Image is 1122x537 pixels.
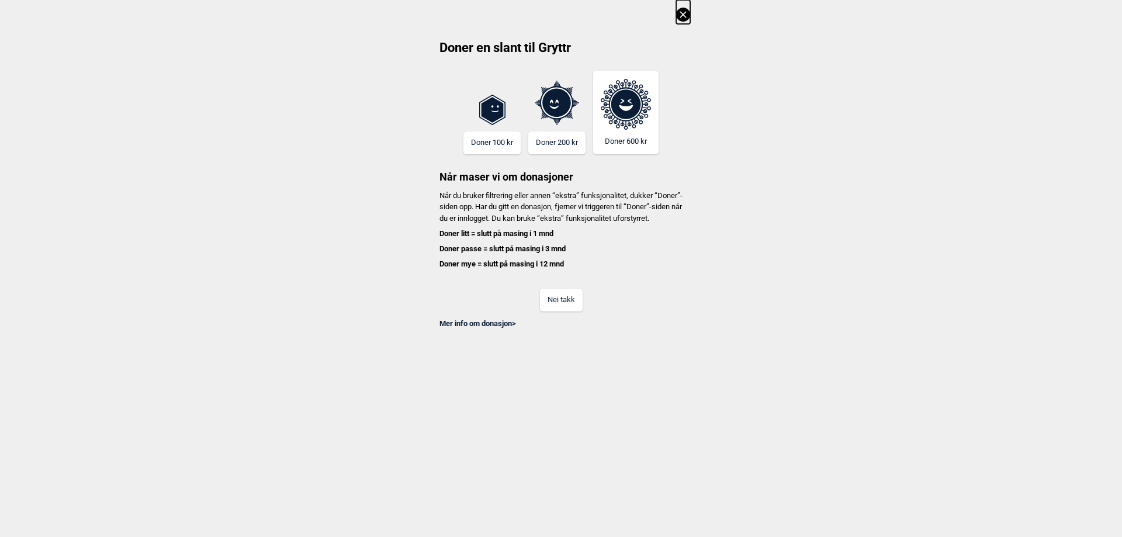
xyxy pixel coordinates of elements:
[432,190,690,270] p: Når du bruker filtrering eller annen “ekstra” funksjonalitet, dukker “Doner”-siden opp. Har du gi...
[528,131,586,154] button: Doner 200 kr
[540,289,583,311] button: Nei takk
[463,131,521,154] button: Doner 100 kr
[593,71,659,154] button: Doner 600 kr
[439,229,553,238] b: Doner litt = slutt på masing i 1 mnd
[439,244,566,253] b: Doner passe = slutt på masing i 3 mnd
[439,259,564,268] b: Doner mye = slutt på masing i 12 mnd
[432,39,690,65] h2: Doner en slant til Gryttr
[439,319,516,328] a: Mer info om donasjon>
[432,154,690,184] h3: Når maser vi om donasjoner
